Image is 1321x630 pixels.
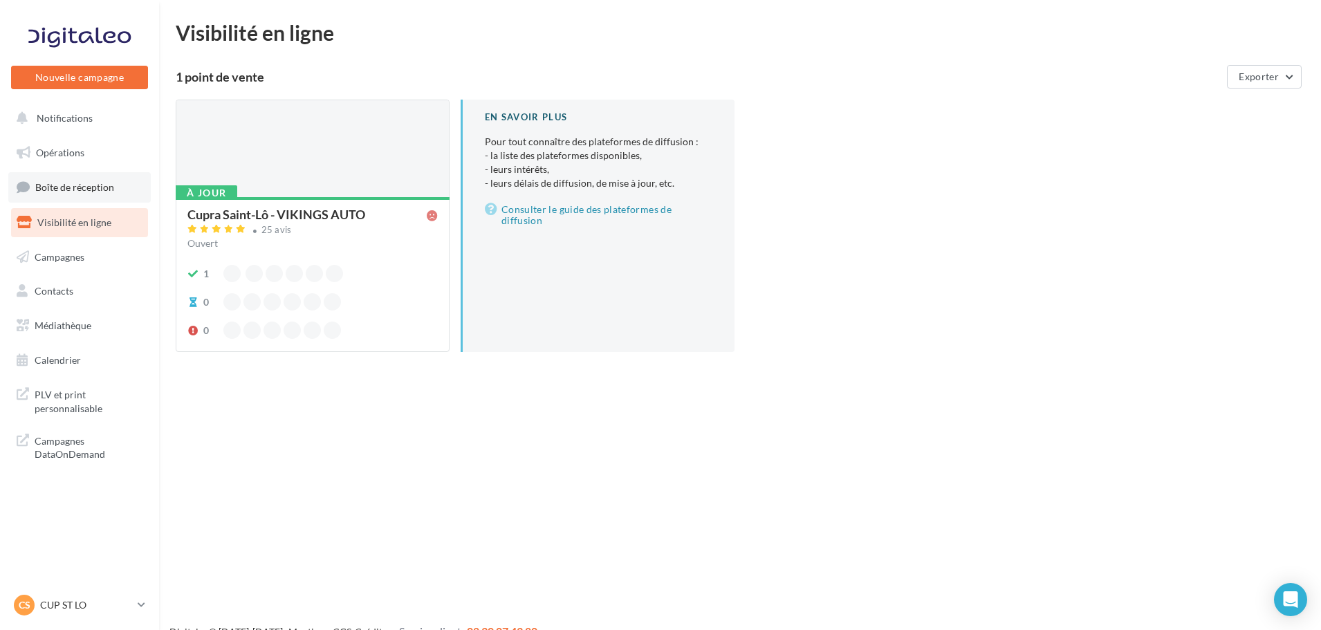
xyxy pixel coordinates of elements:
p: CUP ST LO [40,598,132,612]
button: Exporter [1227,65,1302,89]
div: En savoir plus [485,111,712,124]
span: Notifications [37,112,93,124]
span: Boîte de réception [35,181,114,193]
button: Nouvelle campagne [11,66,148,89]
button: Notifications [8,104,145,133]
div: 1 point de vente [176,71,1221,83]
p: Pour tout connaître des plateformes de diffusion : [485,135,712,190]
a: Visibilité en ligne [8,208,151,237]
span: Campagnes [35,250,84,262]
a: Médiathèque [8,311,151,340]
span: Calendrier [35,354,81,366]
a: PLV et print personnalisable [8,380,151,420]
div: Cupra Saint-Lô - VIKINGS AUTO [187,208,365,221]
span: Visibilité en ligne [37,216,111,228]
span: Ouvert [187,237,218,249]
div: Open Intercom Messenger [1274,583,1307,616]
a: Contacts [8,277,151,306]
span: Opérations [36,147,84,158]
div: 1 [203,267,209,281]
a: Consulter le guide des plateformes de diffusion [485,201,712,229]
span: CS [19,598,30,612]
a: Campagnes DataOnDemand [8,426,151,467]
span: Exporter [1239,71,1279,82]
span: Contacts [35,285,73,297]
span: Campagnes DataOnDemand [35,432,142,461]
li: - la liste des plateformes disponibles, [485,149,712,163]
span: Médiathèque [35,319,91,331]
a: 25 avis [187,223,438,239]
a: Boîte de réception [8,172,151,202]
a: Campagnes [8,243,151,272]
div: Visibilité en ligne [176,22,1304,43]
li: - leurs intérêts, [485,163,712,176]
span: PLV et print personnalisable [35,385,142,415]
div: À jour [176,185,237,201]
a: Calendrier [8,346,151,375]
a: CS CUP ST LO [11,592,148,618]
div: 25 avis [261,225,292,234]
div: 0 [203,324,209,337]
li: - leurs délais de diffusion, de mise à jour, etc. [485,176,712,190]
a: Opérations [8,138,151,167]
div: 0 [203,295,209,309]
